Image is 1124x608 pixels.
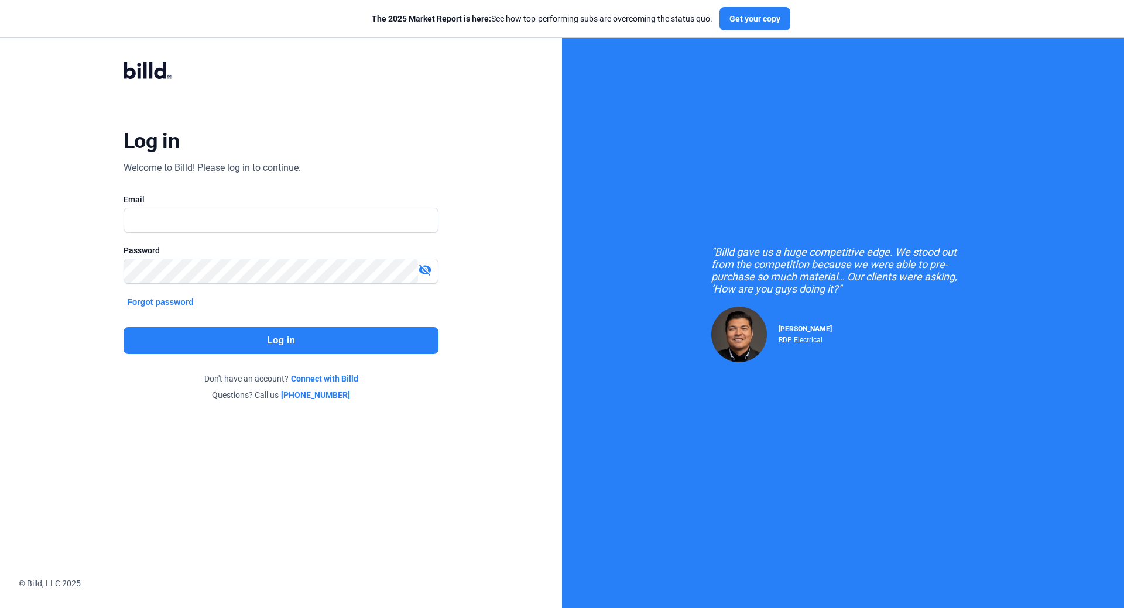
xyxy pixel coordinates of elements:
div: Welcome to Billd! Please log in to continue. [124,161,301,175]
button: Get your copy [719,7,790,30]
div: Don't have an account? [124,373,438,384]
mat-icon: visibility_off [418,263,432,277]
button: Log in [124,327,438,354]
div: Log in [124,128,179,154]
div: Password [124,245,438,256]
a: [PHONE_NUMBER] [281,389,350,401]
div: RDP Electrical [779,333,832,344]
span: The 2025 Market Report is here: [372,14,491,23]
a: Connect with Billd [291,373,358,384]
div: Questions? Call us [124,389,438,401]
img: Raul Pacheco [711,307,767,362]
div: See how top-performing subs are overcoming the status quo. [372,13,712,25]
button: Forgot password [124,296,197,308]
span: [PERSON_NAME] [779,325,832,333]
div: "Billd gave us a huge competitive edge. We stood out from the competition because we were able to... [711,246,975,295]
div: Email [124,194,438,205]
